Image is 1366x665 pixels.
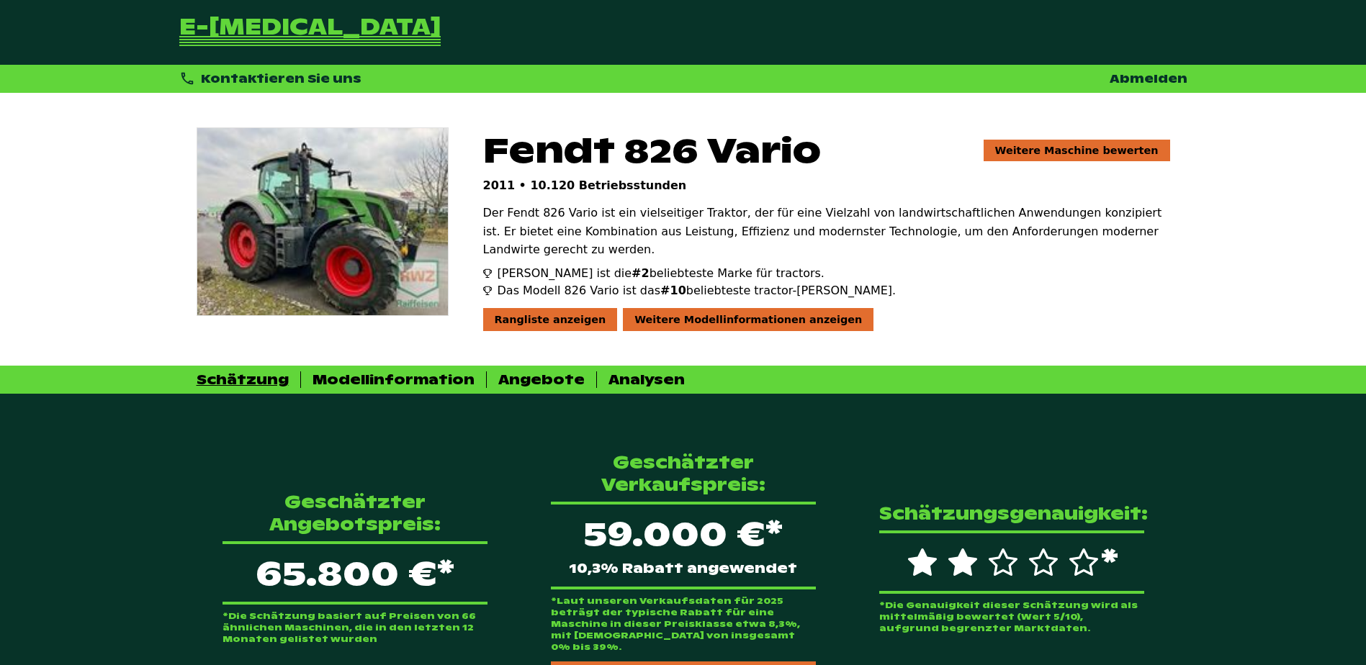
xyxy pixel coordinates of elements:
a: Abmelden [1110,71,1187,86]
a: Weitere Maschine bewerten [984,140,1170,161]
p: *Die Genauigkeit dieser Schätzung wird als mittelmäßig bewertet (Wert 5/10), aufgrund begrenzter ... [879,600,1144,634]
p: Der Fendt 826 Vario ist ein vielseitiger Traktor, der für eine Vielzahl von landwirtschaftlichen ... [483,204,1170,259]
div: Modellinformation [313,371,475,388]
div: Kontaktieren Sie uns [179,71,362,87]
div: Analysen [608,371,685,388]
div: Weitere Modellinformationen anzeigen [623,308,873,331]
img: Fendt 826 Vario ProfiPlus [197,128,448,315]
div: Angebote [498,371,585,388]
p: Geschätzter Verkaufspreis: [551,451,816,496]
p: Geschätzter Angebotspreis: [223,491,487,535]
div: Schätzung [197,371,289,388]
p: *Laut unseren Verkaufsdaten für 2025 beträgt der typische Rabatt für eine Maschine in dieser Prei... [551,595,816,653]
div: 59.000 €* [551,502,816,589]
span: [PERSON_NAME] ist die beliebteste Marke für tractors. [498,265,824,282]
span: #10 [660,284,686,297]
span: Das Modell 826 Vario ist das beliebteste tractor-[PERSON_NAME]. [498,282,897,299]
p: *Die Schätzung basiert auf Preisen von 66 ähnlichen Maschinen, die in den letzten 12 Monaten geli... [223,610,487,645]
span: Fendt 826 Vario [483,127,821,173]
span: 10,3% Rabatt angewendet [569,562,797,575]
span: #2 [632,266,650,280]
p: 65.800 €* [223,541,487,605]
span: Kontaktieren Sie uns [201,71,361,86]
p: Schätzungsgenauigkeit: [879,502,1144,525]
a: Zurück zur Startseite [179,17,441,47]
p: 2011 • 10.120 Betriebsstunden [483,178,1170,192]
div: Rangliste anzeigen [483,308,618,331]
